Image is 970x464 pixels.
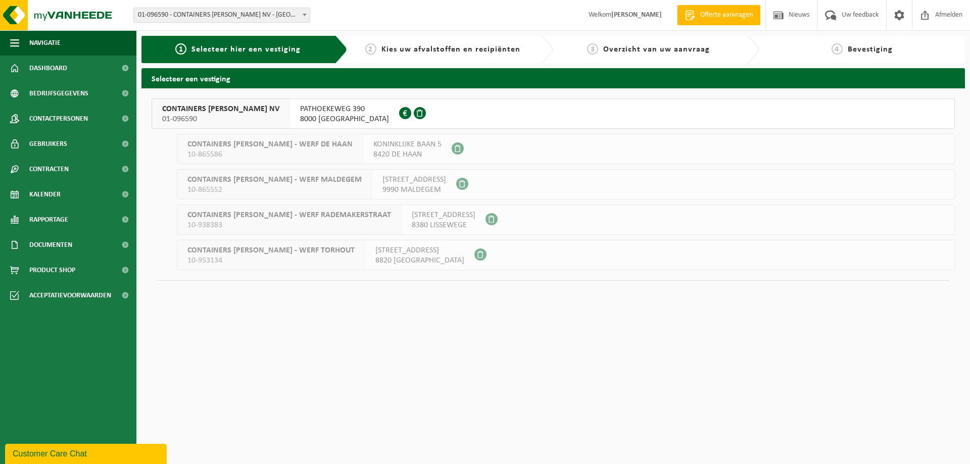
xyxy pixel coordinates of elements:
span: 9990 MALDEGEM [382,185,446,195]
span: Gebruikers [29,131,67,157]
iframe: chat widget [5,442,169,464]
span: CONTAINERS [PERSON_NAME] - WERF RADEMAKERSTRAAT [187,210,391,220]
span: 10-953134 [187,255,355,266]
span: [STREET_ADDRESS] [375,245,464,255]
span: Acceptatievoorwaarden [29,283,111,308]
span: Offerte aanvragen [698,10,755,20]
span: Navigatie [29,30,61,56]
h2: Selecteer een vestiging [141,68,965,88]
span: Kies uw afvalstoffen en recipiënten [381,45,520,54]
span: [STREET_ADDRESS] [412,210,475,220]
strong: [PERSON_NAME] [611,11,662,19]
span: Product Shop [29,257,75,283]
span: 10-865586 [187,149,353,160]
span: 01-096590 - CONTAINERS JAN HAECK NV - BRUGGE [134,8,310,22]
span: PATHOEKEWEG 390 [300,104,389,114]
span: Dashboard [29,56,67,81]
span: 01-096590 [162,114,279,124]
span: 10-865552 [187,185,362,195]
span: Rapportage [29,207,68,232]
span: Bevestiging [848,45,893,54]
span: [STREET_ADDRESS] [382,175,446,185]
span: CONTAINERS [PERSON_NAME] NV [162,104,279,114]
span: CONTAINERS [PERSON_NAME] - WERF TORHOUT [187,245,355,255]
span: 1 [175,43,186,55]
span: 8000 [GEOGRAPHIC_DATA] [300,114,389,124]
span: CONTAINERS [PERSON_NAME] - WERF MALDEGEM [187,175,362,185]
span: 8380 LISSEWEGE [412,220,475,230]
span: 8420 DE HAAN [373,149,442,160]
span: KONINKLIJKE BAAN 5 [373,139,442,149]
span: Bedrijfsgegevens [29,81,88,106]
span: Contactpersonen [29,106,88,131]
span: Documenten [29,232,72,257]
span: Selecteer hier een vestiging [191,45,301,54]
span: 2 [365,43,376,55]
span: Overzicht van uw aanvraag [603,45,710,54]
button: CONTAINERS [PERSON_NAME] NV 01-096590 PATHOEKEWEG 3908000 [GEOGRAPHIC_DATA] [152,98,955,129]
span: Kalender [29,182,61,207]
span: 8820 [GEOGRAPHIC_DATA] [375,255,464,266]
span: Contracten [29,157,69,182]
span: 3 [587,43,598,55]
span: 01-096590 - CONTAINERS JAN HAECK NV - BRUGGE [133,8,310,23]
span: CONTAINERS [PERSON_NAME] - WERF DE HAAN [187,139,353,149]
span: 4 [832,43,843,55]
a: Offerte aanvragen [677,5,760,25]
span: 10-938383 [187,220,391,230]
